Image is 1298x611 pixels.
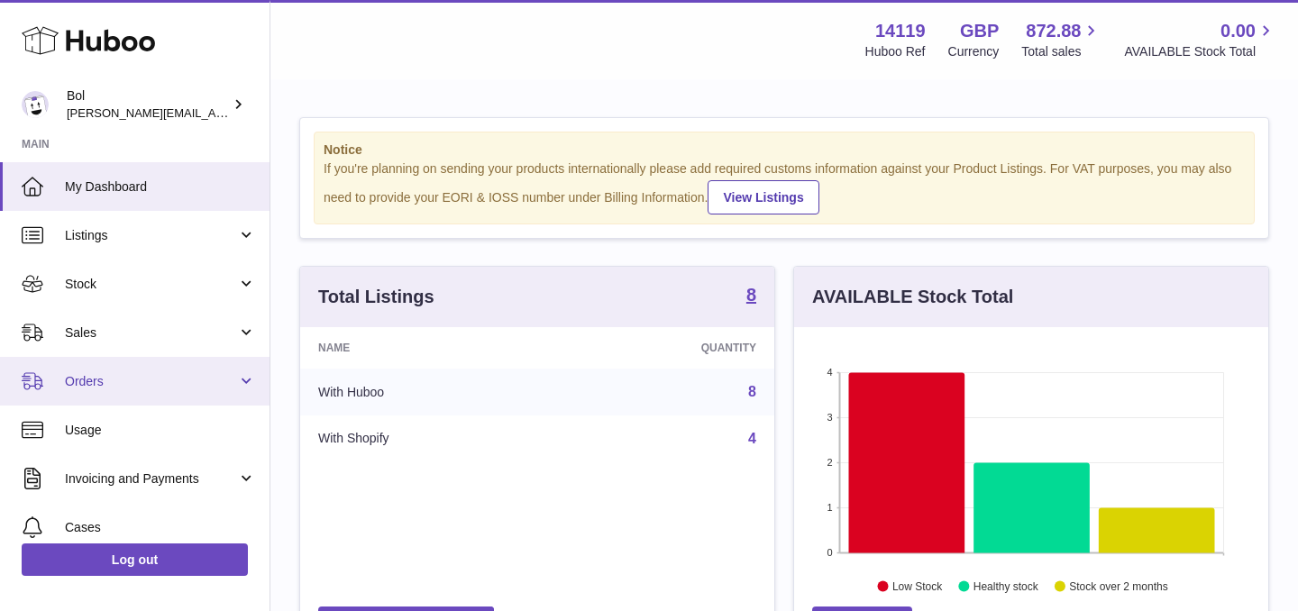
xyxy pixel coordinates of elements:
[65,178,256,196] span: My Dashboard
[1026,19,1081,43] span: 872.88
[1124,43,1276,60] span: AVAILABLE Stock Total
[865,43,926,60] div: Huboo Ref
[960,19,999,43] strong: GBP
[746,286,756,307] a: 8
[827,502,832,513] text: 1
[827,412,832,423] text: 3
[324,160,1245,214] div: If you're planning on sending your products internationally please add required customs informati...
[556,327,774,369] th: Quantity
[300,327,556,369] th: Name
[324,141,1245,159] strong: Notice
[1220,19,1256,43] span: 0.00
[318,285,434,309] h3: Total Listings
[748,384,756,399] a: 8
[708,180,818,214] a: View Listings
[748,431,756,446] a: 4
[827,547,832,558] text: 0
[875,19,926,43] strong: 14119
[1069,579,1167,592] text: Stock over 2 months
[1021,43,1101,60] span: Total sales
[65,324,237,342] span: Sales
[812,285,1013,309] h3: AVAILABLE Stock Total
[65,276,237,293] span: Stock
[22,543,248,576] a: Log out
[948,43,1000,60] div: Currency
[827,367,832,378] text: 4
[22,91,49,118] img: james.enever@bolfoods.com
[65,519,256,536] span: Cases
[67,87,229,122] div: Bol
[65,422,256,439] span: Usage
[300,415,556,462] td: With Shopify
[973,579,1039,592] text: Healthy stock
[827,457,832,468] text: 2
[1021,19,1101,60] a: 872.88 Total sales
[892,579,943,592] text: Low Stock
[746,286,756,304] strong: 8
[65,373,237,390] span: Orders
[65,227,237,244] span: Listings
[67,105,361,120] span: [PERSON_NAME][EMAIL_ADDRESS][DOMAIN_NAME]
[1124,19,1276,60] a: 0.00 AVAILABLE Stock Total
[65,470,237,488] span: Invoicing and Payments
[300,369,556,415] td: With Huboo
